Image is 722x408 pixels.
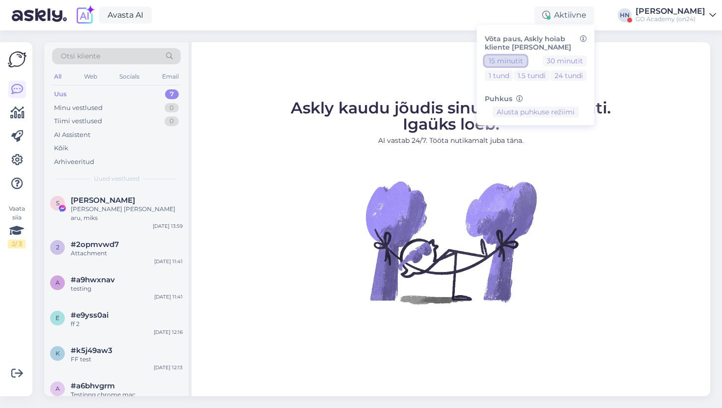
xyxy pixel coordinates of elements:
[493,107,579,117] button: Alusta puhkuse režiimi
[52,70,63,83] div: All
[291,136,611,146] p: AI vastab 24/7. Tööta nutikamalt juba täna.
[71,249,183,258] div: Attachment
[94,174,139,183] span: Uued vestlused
[56,244,59,251] span: 2
[534,6,594,24] div: Aktiivne
[636,7,716,23] a: [PERSON_NAME]GO Academy (on24)
[71,390,183,399] div: Testinng chrome mac
[551,70,587,81] button: 24 tundi
[54,89,67,99] div: Uus
[291,98,611,134] span: Askly kaudu jõudis sinuni juba klienti. Igaüks loeb.
[165,103,179,113] div: 0
[636,15,705,23] div: GO Academy (on24)
[71,205,183,222] div: [PERSON_NAME] [PERSON_NAME] aru, miks
[485,95,587,103] h6: Puhkus
[56,279,60,286] span: a
[154,328,183,336] div: [DATE] 12:16
[71,320,183,328] div: ff 2
[485,70,513,81] button: 1 tund
[165,116,179,126] div: 0
[154,364,183,371] div: [DATE] 12:13
[362,154,539,330] img: No Chat active
[71,311,109,320] span: #e9yss0ai
[485,55,527,66] button: 15 minutit
[71,284,183,293] div: testing
[75,5,95,26] img: explore-ai
[71,275,115,284] span: #a9hwxnav
[543,55,587,66] button: 30 minutit
[54,130,90,140] div: AI Assistent
[54,143,68,153] div: Kõik
[8,240,26,248] div: 2 / 3
[54,103,103,113] div: Minu vestlused
[56,385,60,392] span: a
[71,196,135,205] span: Sandra Roosna
[71,355,183,364] div: FF test
[56,314,59,322] span: e
[71,346,112,355] span: #k5j49aw3
[154,258,183,265] div: [DATE] 11:41
[485,35,587,52] h6: Võta paus, Askly hoiab kliente [PERSON_NAME]
[165,89,179,99] div: 7
[618,8,632,22] div: HN
[117,70,141,83] div: Socials
[154,293,183,300] div: [DATE] 11:41
[54,157,94,167] div: Arhiveeritud
[153,222,183,230] div: [DATE] 13:59
[56,350,60,357] span: k
[636,7,705,15] div: [PERSON_NAME]
[82,70,99,83] div: Web
[54,116,102,126] div: Tiimi vestlused
[160,70,181,83] div: Email
[514,70,550,81] button: 1.5 tundi
[56,199,59,207] span: S
[8,204,26,248] div: Vaata siia
[8,50,27,69] img: Askly Logo
[71,240,119,249] span: #2opmvwd7
[71,381,115,390] span: #a6bhvgrm
[61,51,100,61] span: Otsi kliente
[99,7,152,24] a: Avasta AI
